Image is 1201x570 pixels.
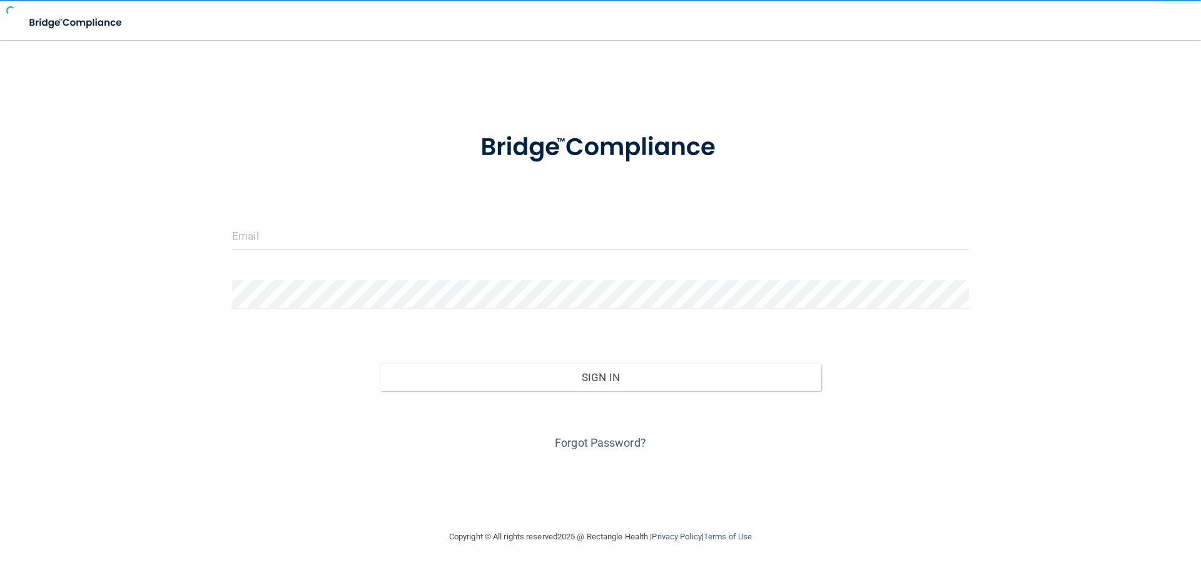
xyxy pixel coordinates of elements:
img: bridge_compliance_login_screen.278c3ca4.svg [455,115,746,180]
input: Email [232,221,969,250]
a: Terms of Use [704,532,752,541]
img: bridge_compliance_login_screen.278c3ca4.svg [19,10,134,36]
div: Copyright © All rights reserved 2025 @ Rectangle Health | | [372,517,829,557]
a: Privacy Policy [652,532,701,541]
a: Forgot Password? [555,436,646,449]
button: Sign In [380,364,822,391]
